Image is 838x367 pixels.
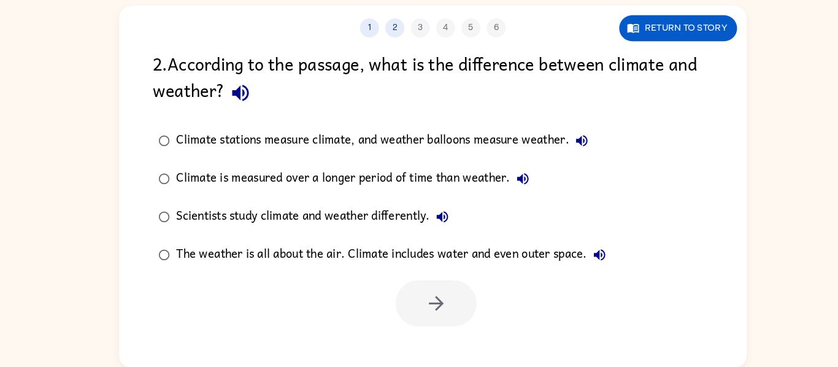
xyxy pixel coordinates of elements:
div: The weather is all about the air. Climate includes water and even outer space. [171,245,593,270]
button: 2 [373,29,391,47]
button: The weather is all about the air. Climate includes water and even outer space. [568,245,593,270]
div: Climate stations measure climate, and weather balloons measure weather. [171,135,575,160]
div: Climate is measured over a longer period of time than weather. [171,172,518,196]
button: Scientists study climate and weather differently. [416,209,440,233]
button: 1 [348,29,367,47]
button: Climate stations measure climate, and weather balloons measure weather. [551,135,575,160]
div: 2 . According to the passage, what is the difference between climate and weather? [148,60,690,117]
button: Climate is measured over a longer period of time than weather. [494,172,518,196]
div: Scientists study climate and weather differently. [171,209,440,233]
button: Return to story [599,26,713,51]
